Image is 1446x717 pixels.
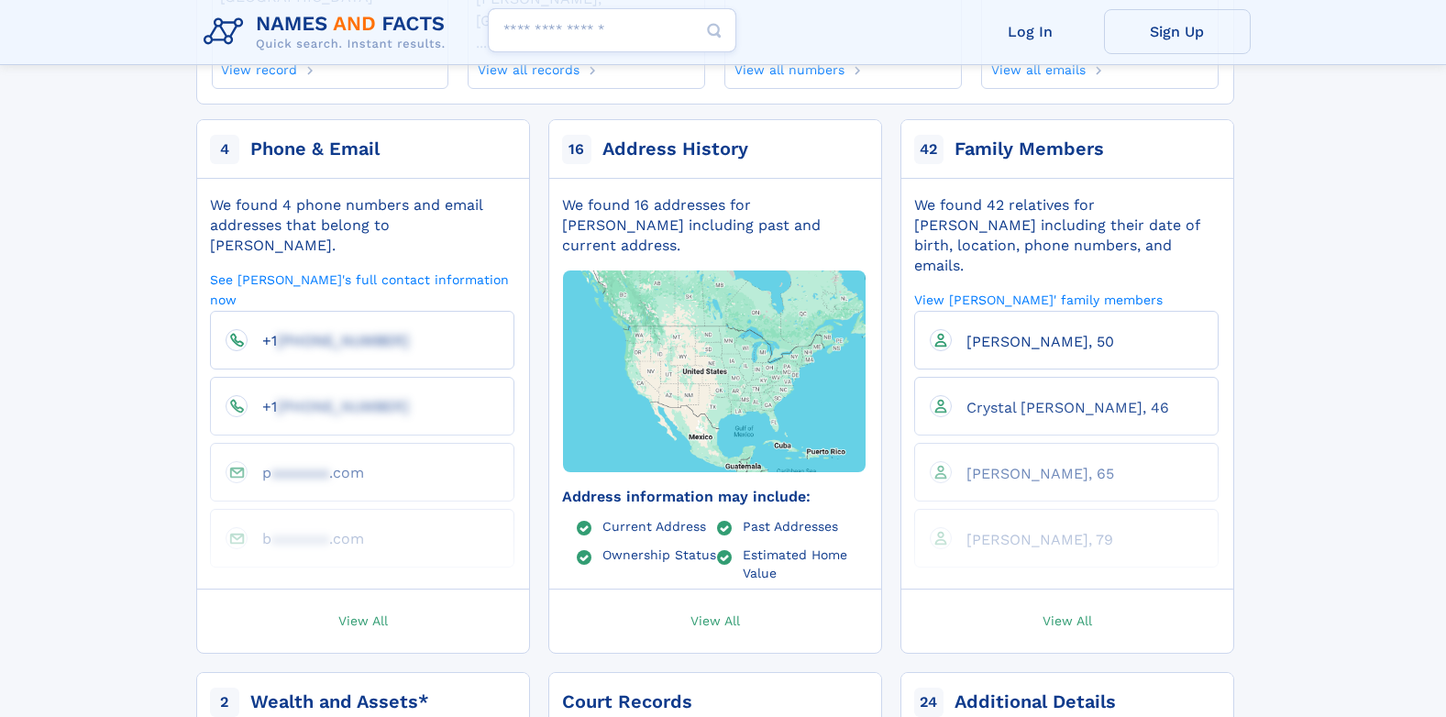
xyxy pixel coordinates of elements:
a: View All [892,590,1242,653]
a: View all numbers [733,57,844,77]
a: Crystal [PERSON_NAME], 46 [952,398,1169,415]
input: search input [488,8,736,52]
a: +1[PHONE_NUMBER] [248,331,409,348]
div: Phone & Email [250,137,380,162]
div: Court Records [562,689,692,715]
div: Additional Details [955,689,1116,715]
div: We found 16 addresses for [PERSON_NAME] including past and current address. [562,195,866,256]
a: Estimated Home Value [743,546,866,579]
a: [PERSON_NAME], 79 [952,530,1113,547]
a: Past Addresses [743,518,838,533]
a: Current Address [602,518,706,533]
a: View all emails [989,57,1086,77]
div: We found 42 relatives for [PERSON_NAME] including their date of birth, location, phone numbers, a... [914,195,1219,276]
span: aaaaaaa [271,530,329,547]
a: [PERSON_NAME], 50 [952,332,1114,349]
a: baaaaaaa.com [248,529,364,546]
div: Address information may include: [562,487,866,507]
span: [PHONE_NUMBER] [277,332,409,349]
a: View record [220,57,298,77]
a: See [PERSON_NAME]'s full contact information now [210,270,514,308]
span: 4 [210,135,239,164]
span: 16 [562,135,591,164]
div: Family Members [955,137,1104,162]
span: View All [338,612,388,628]
a: View all records [476,57,580,77]
div: Wealth and Assets* [250,689,429,715]
span: aaaaaaa [271,464,329,481]
div: We found 4 phone numbers and email addresses that belong to [PERSON_NAME]. [210,195,514,256]
a: View [PERSON_NAME]' family members [914,291,1163,308]
a: paaaaaaa.com [248,463,364,480]
img: Logo Names and Facts [196,7,460,57]
a: [PERSON_NAME], 65 [952,464,1114,481]
span: View All [1043,612,1092,628]
span: [PHONE_NUMBER] [277,398,409,415]
div: Address History [602,137,748,162]
span: [PERSON_NAME], 50 [966,333,1114,350]
span: 42 [914,135,944,164]
a: Sign Up [1104,9,1251,54]
a: View All [188,590,538,653]
span: Crystal [PERSON_NAME], 46 [966,399,1169,416]
button: Search Button [692,8,736,53]
a: Log In [957,9,1104,54]
a: View All [540,590,890,653]
span: 24 [914,688,944,717]
img: Map with markers on addresses Kenneth D Adams [531,218,898,524]
span: [PERSON_NAME], 65 [966,465,1114,482]
span: View All [690,612,740,628]
span: 2 [210,688,239,717]
a: Ownership Status [602,546,716,561]
span: [PERSON_NAME], 79 [966,531,1113,548]
a: +1[PHONE_NUMBER] [248,397,409,414]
